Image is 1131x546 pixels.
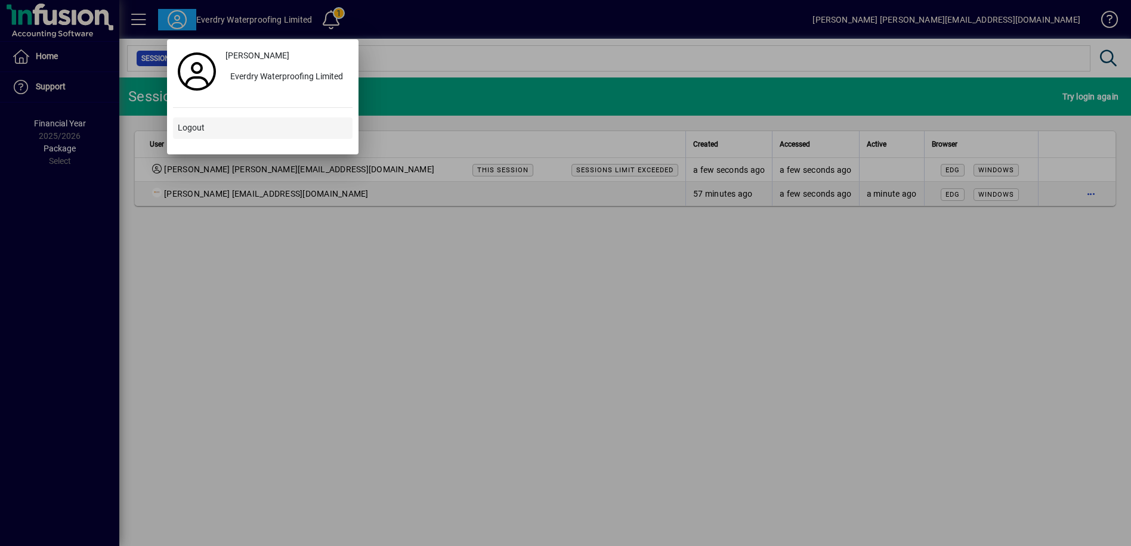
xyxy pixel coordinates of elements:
a: Profile [173,61,221,82]
span: [PERSON_NAME] [225,49,289,62]
button: Logout [173,117,353,139]
button: Everdry Waterproofing Limited [221,67,353,88]
a: [PERSON_NAME] [221,45,353,67]
span: Logout [178,122,205,134]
